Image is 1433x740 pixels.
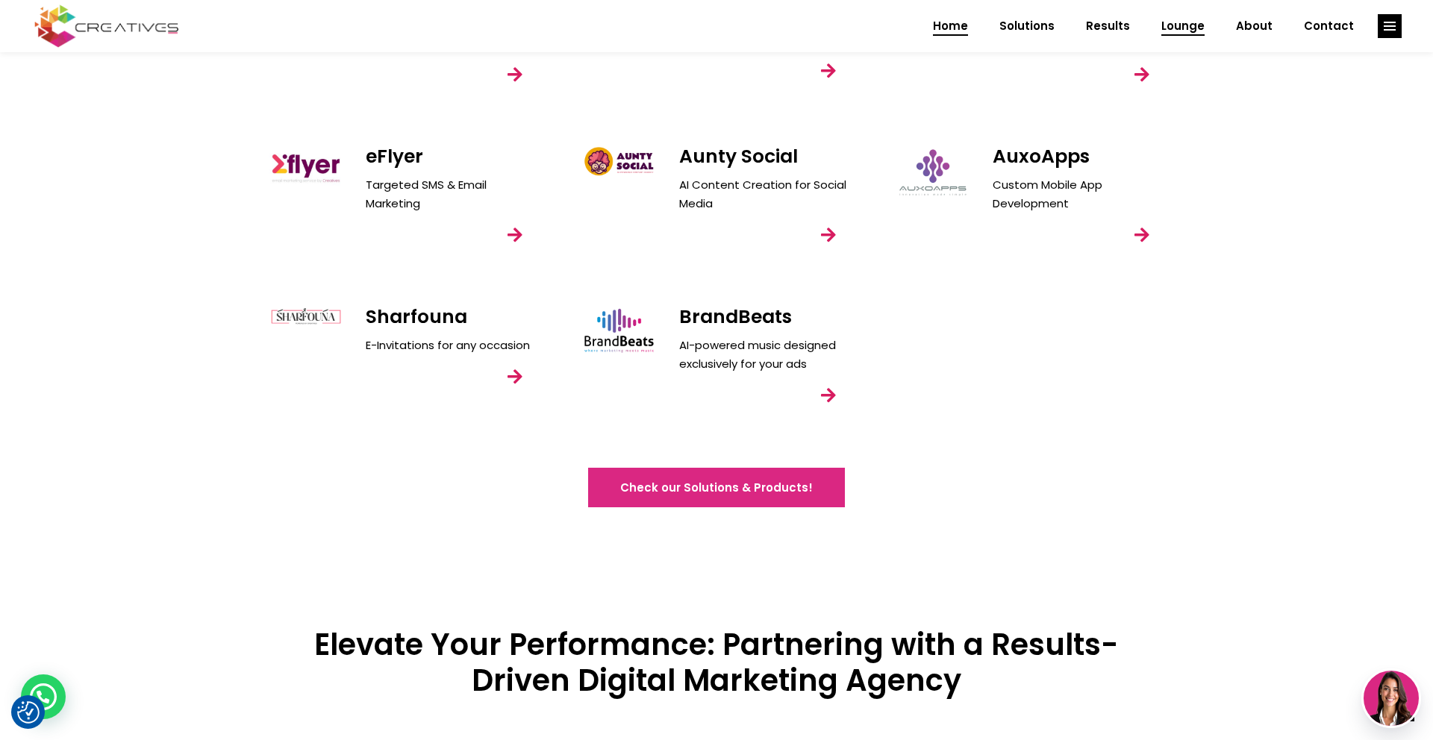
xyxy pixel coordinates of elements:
[1288,7,1370,46] a: Contact
[494,214,536,256] a: link
[999,7,1055,46] span: Solutions
[679,304,792,330] a: BrandBeats
[808,214,849,256] a: link
[269,145,343,189] img: Creatives | Home
[993,175,1164,213] p: Custom Mobile App Development
[679,336,851,373] p: AI-powered music designed exclusively for your ads
[1086,7,1130,46] span: Results
[1121,54,1163,95] a: link
[31,3,182,49] img: Creatives
[366,304,467,330] a: Sharfouna
[366,336,537,354] p: E-Invitations for any occasion
[1378,14,1402,38] a: link
[1236,7,1273,46] span: About
[1121,214,1163,256] a: link
[679,175,851,213] p: AI Content Creation for Social Media
[993,143,1090,169] a: AuxoApps
[1364,671,1419,726] img: agent
[269,306,343,327] img: Creatives | Home
[494,54,536,95] a: link
[896,145,970,199] img: Creatives | Home
[582,145,657,178] img: Creatives | Home
[366,143,423,169] a: eFlyer
[917,7,984,46] a: Home
[620,480,813,495] span: Check our Solutions & Products!
[1220,7,1288,46] a: About
[808,374,849,416] a: link
[21,674,66,719] div: WhatsApp contact
[17,701,40,724] img: Revisit consent button
[17,701,40,724] button: Consent Preferences
[582,306,657,354] img: Creatives | Home
[679,143,798,169] a: Aunty Social
[1304,7,1354,46] span: Contact
[494,356,536,398] a: link
[1161,7,1205,46] span: Lounge
[1146,7,1220,46] a: Lounge
[1070,7,1146,46] a: Results
[269,627,1164,698] h3: Elevate Your Performance: Partnering with a Results-Driven Digital Marketing Agency
[588,468,845,507] a: Check our Solutions & Products!
[366,175,537,213] p: Targeted SMS & Email Marketing
[808,50,849,92] a: link
[984,7,1070,46] a: Solutions
[933,7,968,46] span: Home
